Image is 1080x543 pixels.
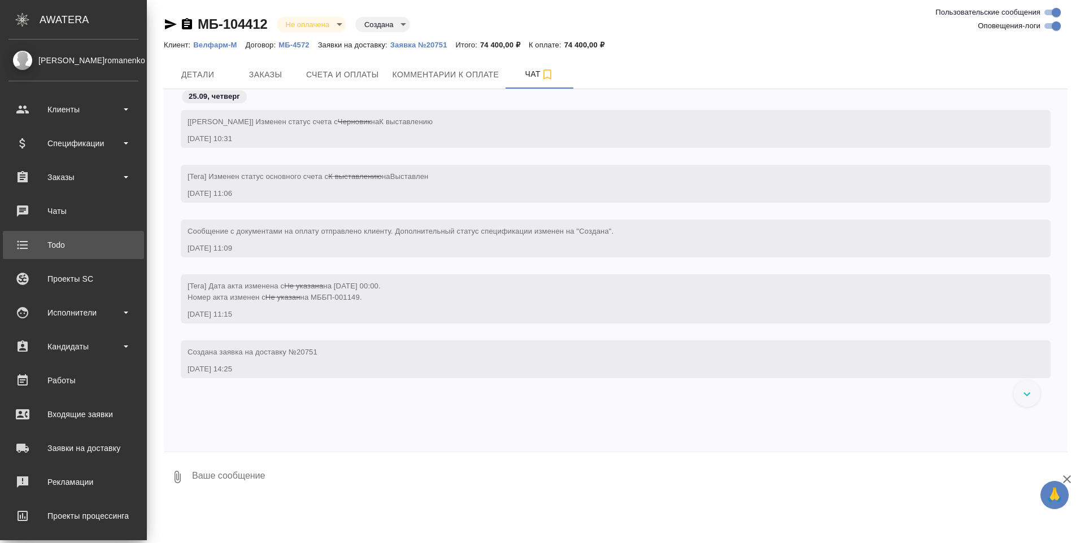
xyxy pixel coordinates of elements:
p: 74 400,00 ₽ [564,41,613,49]
div: Проекты процессинга [8,507,138,524]
div: Todo [8,237,138,253]
span: Не указан [265,293,301,301]
button: Скопировать ссылку для ЯМессенджера [164,17,177,31]
span: [Tera] Дата акта изменена с на [DATE] 00:00. Номер акта изменен с на МББП-001149. [188,282,381,301]
p: Клиент: [164,41,193,49]
p: Договор: [246,41,279,49]
span: Оповещения-логи [978,20,1040,32]
p: К оплате: [529,41,564,49]
span: Заказы [238,68,293,82]
p: Заявка №20751 [390,41,456,49]
a: Проекты SC [3,265,144,293]
button: Скопировать ссылку [180,17,194,31]
div: Не оплачена [277,17,346,32]
span: Пользовательские сообщения [935,7,1040,18]
div: Спецификации [8,135,138,152]
button: Создана [361,20,397,29]
div: Чаты [8,203,138,220]
span: Не указана [284,282,323,290]
div: [DATE] 11:15 [188,309,1011,320]
a: МБ-4572 [278,40,317,49]
span: Cooбщение с документами на оплату отправлено клиенту. Дополнительный статус спецификации изменен ... [188,227,613,235]
a: Велфарм-М [193,40,245,49]
a: Чаты [3,197,144,225]
div: AWATERA [40,8,147,31]
div: Исполнители [8,304,138,321]
a: Рекламации [3,468,144,496]
span: К выставлению [379,117,433,126]
a: Заявки на доставку [3,434,144,462]
button: 🙏 [1040,481,1069,509]
span: Черновик [338,117,371,126]
div: Рекламации [8,474,138,491]
div: [DATE] 11:06 [188,188,1011,199]
span: [[PERSON_NAME]] Изменен статус счета с на [188,117,433,126]
p: Велфарм-М [193,41,245,49]
span: 🙏 [1045,483,1064,507]
div: [DATE] 14:25 [188,364,1011,375]
span: Чат [512,67,567,81]
div: Кандидаты [8,338,138,355]
p: 25.09, четверг [189,91,240,102]
p: Заявки на доставку: [318,41,390,49]
div: Не оплачена [355,17,410,32]
div: Заявки на доставку [8,440,138,457]
a: Работы [3,366,144,395]
div: Заказы [8,169,138,186]
a: Проекты процессинга [3,502,144,530]
span: Выставлен [390,172,429,181]
p: Итого: [456,41,480,49]
svg: Подписаться [541,68,554,81]
a: Todo [3,231,144,259]
a: Входящие заявки [3,400,144,428]
a: МБ-104412 [198,16,268,32]
div: Работы [8,372,138,389]
div: Проекты SC [8,270,138,287]
span: Комментарии к оплате [393,68,499,82]
span: Счета и оплаты [306,68,379,82]
div: [PERSON_NAME]romanenko [8,54,138,67]
span: Детали [171,68,225,82]
p: МБ-4572 [278,41,317,49]
p: 74 400,00 ₽ [480,41,529,49]
button: Заявка №20751 [390,40,456,51]
button: Не оплачена [282,20,333,29]
div: Входящие заявки [8,406,138,423]
span: Создана заявка на доставку №20751 [188,348,317,356]
span: К выставлению [328,172,382,181]
span: [Tera] Изменен статус основного счета с на [188,172,428,181]
div: [DATE] 11:09 [188,243,1011,254]
div: [DATE] 10:31 [188,133,1011,144]
div: Клиенты [8,101,138,118]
